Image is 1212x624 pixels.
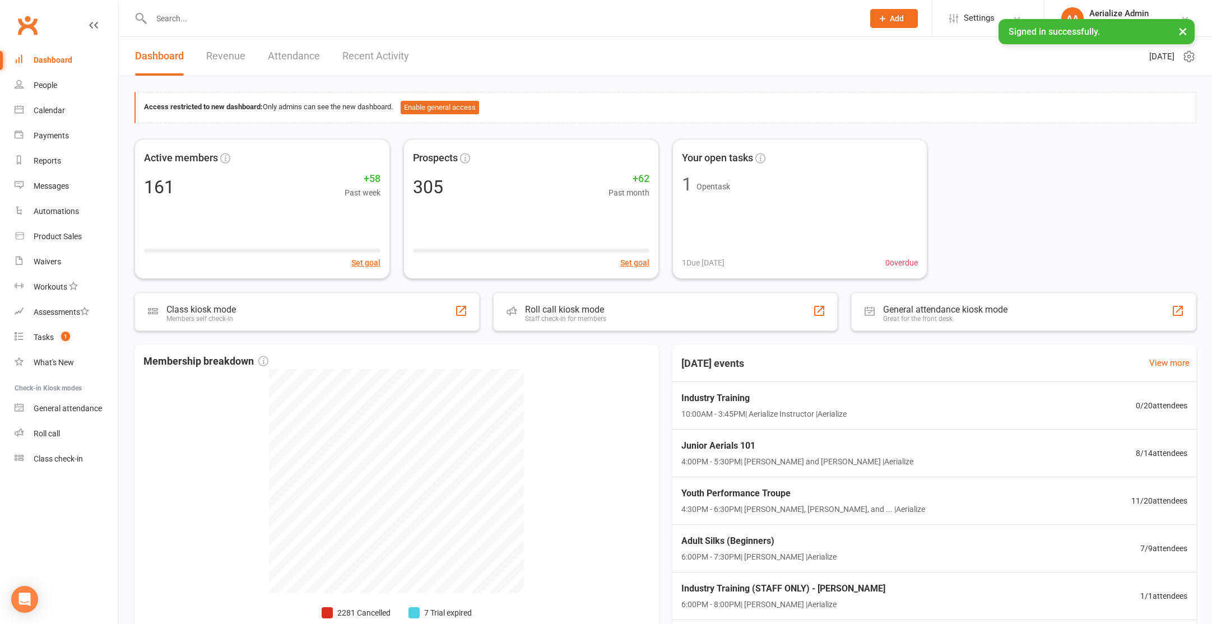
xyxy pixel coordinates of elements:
[166,315,236,323] div: Members self check-in
[681,551,837,563] span: 6:00PM - 7:30PM | [PERSON_NAME] | Aerialize
[15,224,118,249] a: Product Sales
[609,187,649,199] span: Past month
[15,421,118,446] a: Roll call
[682,257,725,269] span: 1 Due [DATE]
[34,207,79,216] div: Automations
[682,175,692,193] div: 1
[1173,19,1193,43] button: ×
[34,257,61,266] div: Waivers
[964,6,995,31] span: Settings
[401,101,479,114] button: Enable general access
[408,607,472,619] li: 7 Trial expired
[15,73,118,98] a: People
[1136,399,1187,412] span: 0 / 20 attendees
[34,429,60,438] div: Roll call
[1089,8,1149,18] div: Aerialize Admin
[144,103,263,111] strong: Access restricted to new dashboard:
[681,455,913,468] span: 4:00PM - 5:30PM | [PERSON_NAME] and [PERSON_NAME] | Aerialize
[144,150,218,166] span: Active members
[1149,50,1174,63] span: [DATE]
[34,156,61,165] div: Reports
[34,131,69,140] div: Payments
[15,174,118,199] a: Messages
[413,150,458,166] span: Prospects
[11,586,38,613] div: Open Intercom Messenger
[34,232,82,241] div: Product Sales
[413,178,443,196] div: 305
[345,187,380,199] span: Past week
[143,353,268,370] span: Membership breakdown
[609,171,649,187] span: +62
[525,304,606,315] div: Roll call kiosk mode
[144,178,174,196] div: 161
[1061,7,1084,30] div: AA
[1136,447,1187,459] span: 8 / 14 attendees
[681,581,885,596] span: Industry Training (STAFF ONLY) - [PERSON_NAME]
[1089,18,1149,29] div: Aerialize
[351,257,380,269] button: Set goal
[1009,26,1100,37] span: Signed in successfully.
[15,249,118,274] a: Waivers
[883,315,1007,323] div: Great for the front desk
[15,396,118,421] a: General attendance kiosk mode
[322,607,391,619] li: 2281 Cancelled
[681,439,913,453] span: Junior Aerials 101
[15,48,118,73] a: Dashboard
[1140,542,1187,555] span: 7 / 9 attendees
[144,101,1187,114] div: Only admins can see the new dashboard.
[135,37,184,76] a: Dashboard
[1131,495,1187,507] span: 11 / 20 attendees
[681,503,925,515] span: 4:30PM - 6:30PM | [PERSON_NAME], [PERSON_NAME], and ... | Aerialize
[34,55,72,64] div: Dashboard
[682,150,753,166] span: Your open tasks
[345,171,380,187] span: +58
[13,11,41,39] a: Clubworx
[15,274,118,300] a: Workouts
[166,304,236,315] div: Class kiosk mode
[15,300,118,325] a: Assessments
[34,404,102,413] div: General attendance
[34,308,89,316] div: Assessments
[1140,590,1187,602] span: 1 / 1 attendees
[34,333,54,342] div: Tasks
[883,304,1007,315] div: General attendance kiosk mode
[15,123,118,148] a: Payments
[34,454,83,463] div: Class check-in
[15,446,118,472] a: Class kiosk mode
[620,257,649,269] button: Set goal
[61,332,70,341] span: 1
[15,98,118,123] a: Calendar
[672,353,753,374] h3: [DATE] events
[890,14,904,23] span: Add
[15,199,118,224] a: Automations
[206,37,245,76] a: Revenue
[34,358,74,367] div: What's New
[34,181,69,190] div: Messages
[1149,356,1190,370] a: View more
[15,325,118,350] a: Tasks 1
[681,486,925,501] span: Youth Performance Troupe
[34,81,57,90] div: People
[342,37,409,76] a: Recent Activity
[15,148,118,174] a: Reports
[696,182,730,191] span: Open task
[148,11,856,26] input: Search...
[885,257,918,269] span: 0 overdue
[681,534,837,548] span: Adult Silks (Beginners)
[681,391,847,406] span: Industry Training
[268,37,320,76] a: Attendance
[870,9,918,28] button: Add
[681,598,885,611] span: 6:00PM - 8:00PM | [PERSON_NAME] | Aerialize
[525,315,606,323] div: Staff check-in for members
[15,350,118,375] a: What's New
[34,106,65,115] div: Calendar
[681,408,847,420] span: 10:00AM - 3:45PM | Aerialize Instructor | Aerialize
[34,282,67,291] div: Workouts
